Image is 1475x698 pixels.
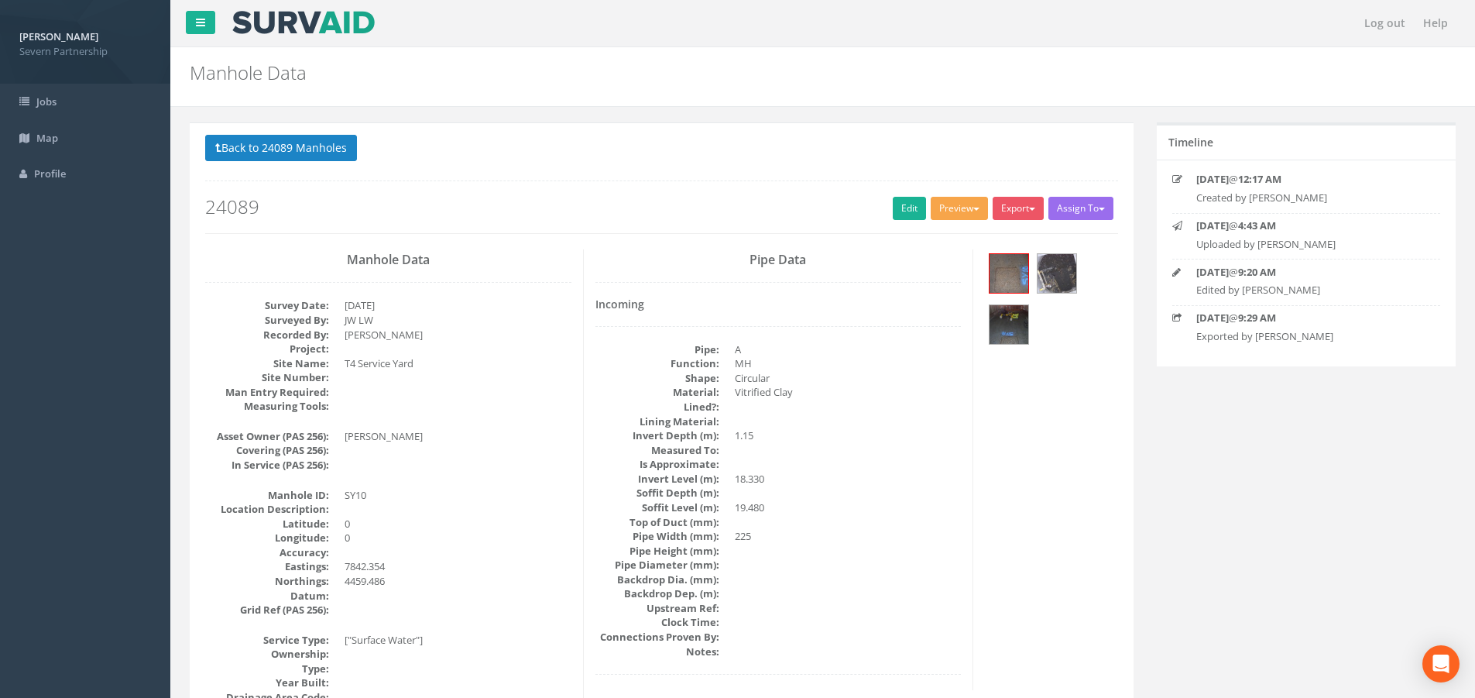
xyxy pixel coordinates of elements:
[19,44,151,59] span: Severn Partnership
[205,298,329,313] dt: Survey Date:
[1196,329,1416,344] p: Exported by [PERSON_NAME]
[1196,172,1416,187] p: @
[595,428,719,443] dt: Invert Depth (m):
[893,197,926,220] a: Edit
[1196,191,1416,205] p: Created by [PERSON_NAME]
[990,254,1028,293] img: d1f9fed7-a7ec-0d80-9fa1-33ca0c5771ff_8c6b9dc6-ba46-9693-aa1b-e35cf96c8a0e_thumb.jpg
[1048,197,1113,220] button: Assign To
[735,500,962,515] dd: 19.480
[595,457,719,472] dt: Is Approximate:
[190,63,1241,83] h2: Manhole Data
[1038,254,1076,293] img: d1f9fed7-a7ec-0d80-9fa1-33ca0c5771ff_ce9bfae9-fa60-0b0e-e3c7-995d1d802201_thumb.jpg
[595,385,719,400] dt: Material:
[595,630,719,645] dt: Connections Proven By:
[345,531,571,545] dd: 0
[595,558,719,572] dt: Pipe Diameter (mm):
[345,356,571,371] dd: T4 Service Yard
[205,502,329,517] dt: Location Description:
[345,298,571,313] dd: [DATE]
[205,589,329,603] dt: Datum:
[1196,265,1416,280] p: @
[205,458,329,473] dt: In Service (PAS 256):
[1238,172,1281,186] strong: 12:17 AM
[205,559,329,574] dt: Eastings:
[205,545,329,560] dt: Accuracy:
[205,574,329,589] dt: Northings:
[595,615,719,630] dt: Clock Time:
[205,135,357,161] button: Back to 24089 Manholes
[595,500,719,515] dt: Soffit Level (m):
[205,676,329,690] dt: Year Built:
[205,488,329,503] dt: Manhole ID:
[205,356,329,371] dt: Site Name:
[595,253,962,267] h3: Pipe Data
[19,29,98,43] strong: [PERSON_NAME]
[1196,311,1229,325] strong: [DATE]
[205,385,329,400] dt: Man Entry Required:
[1168,136,1213,148] h5: Timeline
[34,167,66,181] span: Profile
[595,356,719,371] dt: Function:
[595,586,719,601] dt: Backdrop Dep. (m):
[1238,311,1276,325] strong: 9:29 AM
[595,486,719,500] dt: Soffit Depth (m):
[205,429,329,444] dt: Asset Owner (PAS 256):
[1196,218,1229,232] strong: [DATE]
[205,531,329,545] dt: Longitude:
[345,313,571,328] dd: JW LW
[735,342,962,357] dd: A
[345,429,571,444] dd: [PERSON_NAME]
[595,544,719,559] dt: Pipe Height (mm):
[735,472,962,487] dd: 18.330
[205,370,329,385] dt: Site Number:
[595,342,719,357] dt: Pipe:
[205,342,329,356] dt: Project:
[595,443,719,458] dt: Measured To:
[36,95,57,108] span: Jobs
[595,529,719,544] dt: Pipe Width (mm):
[735,371,962,386] dd: Circular
[205,399,329,414] dt: Measuring Tools:
[205,328,329,342] dt: Recorded By:
[1196,311,1416,325] p: @
[345,328,571,342] dd: [PERSON_NAME]
[931,197,988,220] button: Preview
[345,574,571,589] dd: 4459.486
[345,517,571,531] dd: 0
[19,26,151,58] a: [PERSON_NAME] Severn Partnership
[990,305,1028,344] img: d1f9fed7-a7ec-0d80-9fa1-33ca0c5771ff_304c06b9-f94b-9046-5f94-b7df5a4757a2_thumb.jpg
[1196,172,1229,186] strong: [DATE]
[595,472,719,487] dt: Invert Level (m):
[735,428,962,443] dd: 1.15
[205,517,329,531] dt: Latitude:
[595,400,719,414] dt: Lined?:
[595,298,962,310] h4: Incoming
[205,443,329,458] dt: Covering (PAS 256):
[345,633,571,648] dd: ["Surface Water"]
[595,572,719,587] dt: Backdrop Dia. (mm):
[993,197,1044,220] button: Export
[1422,645,1460,683] div: Open Intercom Messenger
[595,601,719,616] dt: Upstream Ref:
[205,313,329,328] dt: Surveyed By:
[345,559,571,574] dd: 7842.354
[1238,265,1276,279] strong: 9:20 AM
[205,647,329,662] dt: Ownership:
[205,603,329,617] dt: Grid Ref (PAS 256):
[595,371,719,386] dt: Shape:
[205,633,329,648] dt: Service Type:
[36,131,58,145] span: Map
[205,253,571,267] h3: Manhole Data
[1196,265,1229,279] strong: [DATE]
[1196,237,1416,252] p: Uploaded by [PERSON_NAME]
[205,662,329,676] dt: Type:
[595,645,719,659] dt: Notes:
[1196,283,1416,297] p: Edited by [PERSON_NAME]
[205,197,1118,217] h2: 24089
[1238,218,1276,232] strong: 4:43 AM
[345,488,571,503] dd: SY10
[735,385,962,400] dd: Vitrified Clay
[735,356,962,371] dd: MH
[1196,218,1416,233] p: @
[735,529,962,544] dd: 225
